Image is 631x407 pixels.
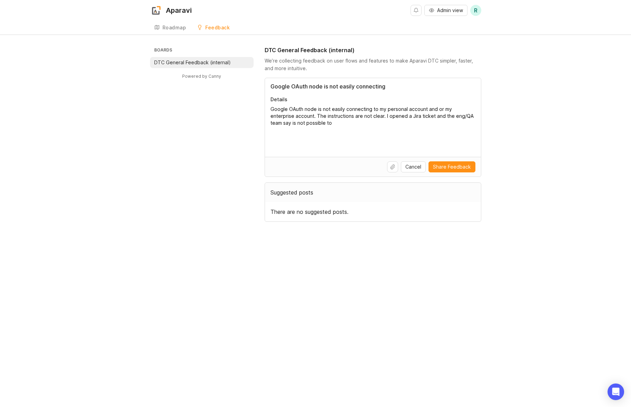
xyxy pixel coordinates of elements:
[150,57,254,68] a: DTC General Feedback (internal)
[162,25,186,30] div: Roadmap
[150,21,190,35] a: Roadmap
[265,183,481,202] div: Suggested posts
[401,161,426,172] button: Cancel
[433,163,471,170] span: Share Feedback
[270,82,475,91] input: Title
[205,25,230,30] div: Feedback
[411,5,422,16] button: Notifications
[153,46,254,56] h3: Boards
[150,4,162,17] img: Aparavi logo
[474,6,477,15] span: R
[424,5,467,16] button: Admin view
[166,7,192,14] div: Aparavi
[608,384,624,400] div: Open Intercom Messenger
[181,72,222,80] a: Powered by Canny
[265,57,481,72] div: We’re collecting feedback on user flows and features to make Aparavi DTC simpler, faster, and mor...
[265,202,481,221] div: There are no suggested posts.
[193,21,234,35] a: Feedback
[428,161,475,172] button: Share Feedback
[437,7,463,14] span: Admin view
[470,5,481,16] button: R
[270,96,475,103] p: Details
[405,163,421,170] span: Cancel
[265,46,355,54] h1: DTC General Feedback (internal)
[154,59,231,66] p: DTC General Feedback (internal)
[387,161,398,172] button: Upload file
[270,106,475,147] textarea: Details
